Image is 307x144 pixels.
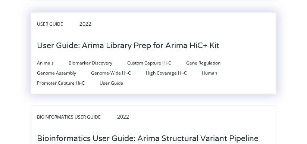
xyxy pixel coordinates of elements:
span: Animals [37,59,69,68]
span: User Guide [100,79,138,88]
span: Biomarker Discovery [69,59,127,68]
span: High Coverage Hi-C [146,69,202,78]
a: User Guide: Arima Library Prep for Arima HiC+ Kit [37,42,219,50]
span: Genome-Wide Hi-C [91,69,146,78]
h3: User Guide: Arima Library Prep for Arima HiC+ Kit [37,34,219,57]
span: Genome Assembly [37,69,91,78]
span: Gene Regulation [186,59,235,68]
span: Promoter Capture Hi-C [37,79,100,88]
span: 2022 [117,113,129,120]
span: Bioinformatics User Guide [37,113,116,122]
span: 2022 [79,20,91,27]
span: User Guide [37,20,78,29]
a: Bioinformatics User Guide: Arima Structural Variant Pipeline [37,135,259,143]
span: Human [202,69,232,78]
span: Custom Capture Hi-C [127,59,186,68]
